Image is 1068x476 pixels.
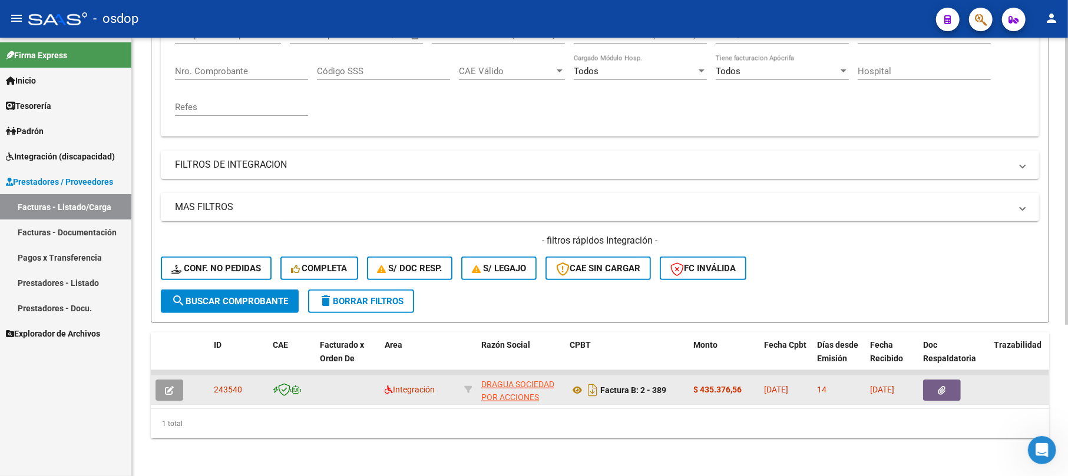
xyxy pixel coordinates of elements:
div: 30716511975 [481,378,560,402]
div: 1 total [151,409,1049,438]
span: Integración (discapacidad) [6,150,115,163]
span: Conf. no pedidas [171,263,261,274]
span: Días desde Emisión [817,340,858,363]
datatable-header-cell: Fecha Cpbt [759,332,812,384]
datatable-header-cell: Razón Social [477,332,565,384]
datatable-header-cell: Días desde Emisión [812,332,865,384]
span: CPBT [570,340,591,349]
mat-icon: person [1044,11,1059,25]
button: Open calendar [409,29,422,42]
span: FC Inválida [670,263,736,274]
span: ID [214,340,221,349]
strong: Factura B: 2 - 389 [600,385,666,395]
datatable-header-cell: Area [380,332,459,384]
span: Buscar Comprobante [171,296,288,307]
span: Integración [385,385,435,394]
datatable-header-cell: Doc Respaldatoria [918,332,989,384]
span: - osdop [93,6,138,32]
span: Todos [716,66,740,76]
span: CAE Válido [459,66,554,76]
button: Completa [280,257,358,280]
span: 14 [817,385,826,394]
span: Tesorería [6,99,51,112]
span: S/ legajo [472,263,526,274]
mat-icon: search [171,294,186,308]
button: Conf. no pedidas [161,257,272,280]
span: S/ Doc Resp. [378,263,442,274]
span: Firma Express [6,49,67,62]
span: [DATE] [764,385,788,394]
span: CAE SIN CARGAR [556,263,640,274]
span: Inicio [6,74,36,87]
datatable-header-cell: Fecha Recibido [865,332,918,384]
span: DRAGUA SOCIEDAD POR ACCIONES SIMPLIFICADA [481,380,554,416]
span: Borrar Filtros [319,296,404,307]
mat-panel-title: MAS FILTROS [175,201,1011,214]
span: Explorador de Archivos [6,327,100,340]
span: 243540 [214,385,242,394]
button: Buscar Comprobante [161,289,299,313]
button: Borrar Filtros [308,289,414,313]
span: Todos [574,66,599,76]
datatable-header-cell: Facturado x Orden De [315,332,380,384]
iframe: Intercom live chat [1028,436,1056,464]
strong: $ 435.376,56 [693,385,742,394]
span: Completa [291,263,348,274]
button: S/ Doc Resp. [367,257,453,280]
button: CAE SIN CARGAR [545,257,651,280]
mat-expansion-panel-header: FILTROS DE INTEGRACION [161,151,1039,179]
button: FC Inválida [660,257,746,280]
mat-panel-title: FILTROS DE INTEGRACION [175,158,1011,171]
span: Fecha Recibido [870,340,903,363]
datatable-header-cell: CPBT [565,332,689,384]
span: Monto [693,340,717,349]
datatable-header-cell: ID [209,332,268,384]
span: Prestadores / Proveedores [6,175,113,188]
mat-expansion-panel-header: MAS FILTROS [161,193,1039,221]
i: Descargar documento [585,381,600,400]
h4: - filtros rápidos Integración - [161,234,1039,247]
button: S/ legajo [461,257,537,280]
span: Area [385,340,402,349]
span: Razón Social [481,340,530,349]
datatable-header-cell: CAE [268,332,315,384]
span: Padrón [6,125,44,138]
span: CAE [273,340,288,349]
span: Fecha Cpbt [764,340,806,349]
mat-icon: menu [9,11,24,25]
span: [DATE] [870,385,894,394]
span: Facturado x Orden De [320,340,364,363]
span: Trazabilidad [994,340,1041,349]
datatable-header-cell: Monto [689,332,759,384]
span: Doc Respaldatoria [923,340,976,363]
datatable-header-cell: Trazabilidad [989,332,1060,384]
mat-icon: delete [319,294,333,308]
